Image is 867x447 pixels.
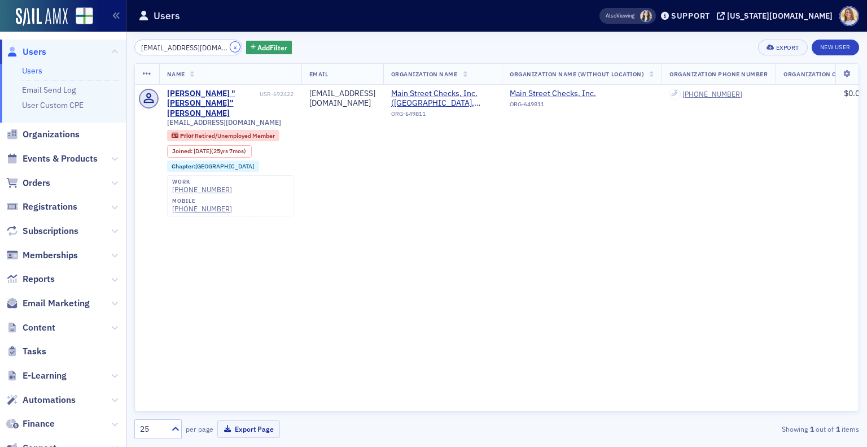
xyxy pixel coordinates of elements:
a: Events & Products [6,153,98,165]
a: [PHONE_NUMBER] [682,90,742,98]
a: Prior Retired/Unemployed Member [172,132,274,139]
span: Sarah Lowery [640,10,652,22]
div: Export [776,45,799,51]
div: ORG-649811 [391,110,494,121]
button: [US_STATE][DOMAIN_NAME] [717,12,837,20]
a: Registrations [6,201,77,213]
span: Add Filter [257,42,287,53]
span: Subscriptions [23,225,78,237]
button: × [230,42,240,52]
a: Subscriptions [6,225,78,237]
a: User Custom CPE [22,100,84,110]
div: 25 [140,423,165,435]
span: Registrations [23,201,77,213]
div: Joined: 2000-01-21 00:00:00 [167,145,252,158]
a: Organizations [6,128,80,141]
div: Also [606,12,616,19]
h1: Users [154,9,180,23]
span: Organization Credit [783,70,855,78]
a: Content [6,322,55,334]
a: New User [812,40,859,55]
span: Profile [839,6,859,26]
div: mobile [172,198,232,205]
span: [DATE] [194,147,211,155]
span: Reports [23,273,55,285]
span: Viewing [606,12,634,20]
span: Email Marketing [23,297,90,310]
a: [PERSON_NAME] "[PERSON_NAME]" [PERSON_NAME] [167,89,258,119]
div: Showing out of items [625,424,859,434]
a: View Homepage [68,7,93,27]
a: Email Marketing [6,297,90,310]
div: ORG-649811 [510,101,612,112]
strong: 1 [808,424,816,434]
span: Memberships [23,249,78,262]
span: $0.00 [844,88,864,98]
span: Users [23,46,46,58]
span: Automations [23,394,76,406]
span: Organization Name [391,70,458,78]
a: E-Learning [6,370,67,382]
button: Export Page [217,420,280,438]
span: [EMAIL_ADDRESS][DOMAIN_NAME] [167,118,281,127]
div: Support [671,11,710,21]
div: (25yrs 7mos) [194,147,246,155]
div: Chapter: [167,160,260,172]
span: Content [23,322,55,334]
div: USR-692422 [260,90,294,98]
span: Chapter : [172,162,195,170]
span: Email [309,70,329,78]
span: Orders [23,177,50,189]
input: Search… [134,40,242,55]
span: Main Street Checks, Inc. (Birmingham, AL) [391,89,494,109]
a: [PHONE_NUMBER] [172,185,232,194]
div: Prior: Prior: Retired/Unemployed Member [167,130,280,141]
span: Joined : [172,147,194,155]
button: AddFilter [246,41,292,55]
a: Orders [6,177,50,189]
a: Finance [6,418,55,430]
a: Reports [6,273,55,285]
a: Chapter:[GEOGRAPHIC_DATA] [172,163,254,170]
span: Events & Products [23,153,98,165]
div: [US_STATE][DOMAIN_NAME] [727,11,833,21]
a: Email Send Log [22,85,76,95]
img: SailAMX [76,7,93,25]
a: Main Street Checks, Inc. ([GEOGRAPHIC_DATA], [GEOGRAPHIC_DATA]) [391,89,494,109]
a: [PHONE_NUMBER] [172,205,232,213]
strong: 1 [834,424,842,434]
a: Tasks [6,345,46,358]
a: Users [6,46,46,58]
a: Memberships [6,249,78,262]
div: [EMAIL_ADDRESS][DOMAIN_NAME] [309,89,375,109]
span: E-Learning [23,370,67,382]
span: Retired/Unemployed Member [195,132,275,140]
button: Export [758,40,807,55]
a: Users [22,66,42,76]
span: Finance [23,418,55,430]
span: Name [167,70,185,78]
div: work [172,179,232,185]
label: per page [186,424,213,434]
a: Main Street Checks, Inc. [510,89,612,99]
span: Tasks [23,345,46,358]
a: Automations [6,394,76,406]
span: Organization Phone Number [669,70,768,78]
span: Organization Name (Without Location) [510,70,644,78]
img: SailAMX [16,8,68,26]
span: Prior [180,132,195,140]
span: Organizations [23,128,80,141]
